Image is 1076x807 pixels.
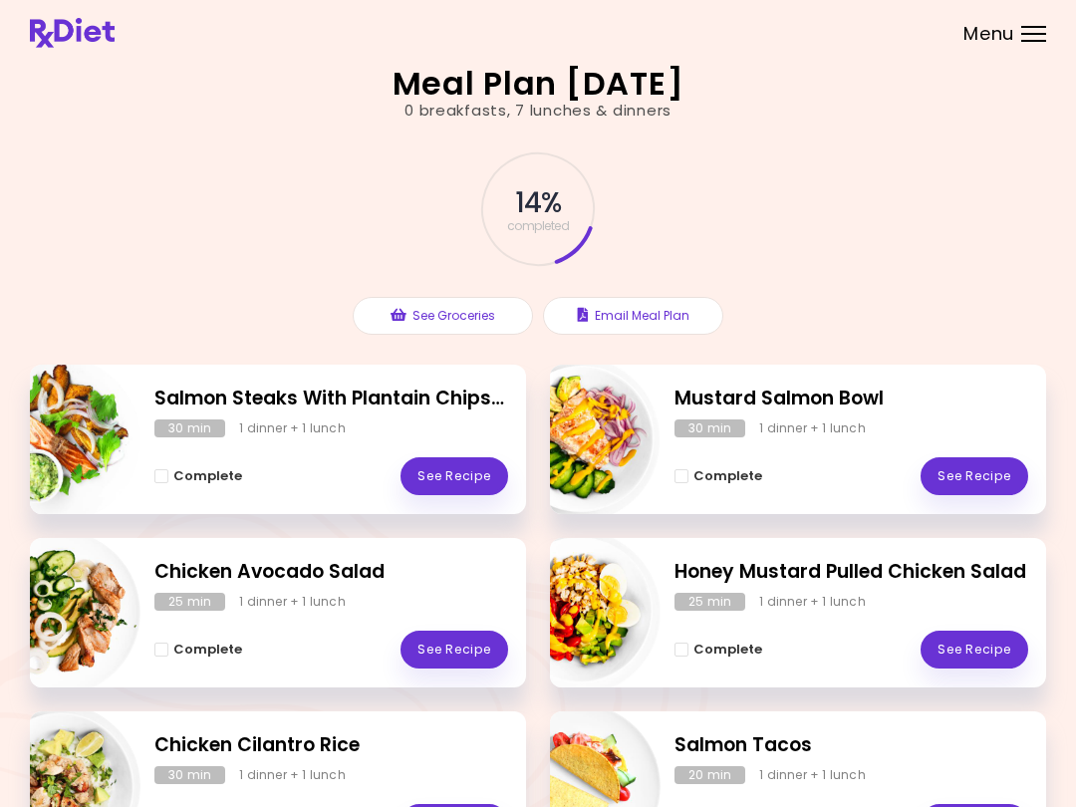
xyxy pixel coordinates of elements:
[693,468,762,484] span: Complete
[154,731,508,760] h2: Chicken Cilantro Rice
[239,419,346,437] div: 1 dinner + 1 lunch
[173,468,242,484] span: Complete
[239,593,346,611] div: 1 dinner + 1 lunch
[404,100,672,123] div: 0 breakfasts , 7 lunches & dinners
[507,220,570,232] span: completed
[393,68,684,100] h2: Meal Plan [DATE]
[154,419,225,437] div: 30 min
[674,464,762,488] button: Complete - Mustard Salmon Bowl
[154,558,508,587] h2: Chicken Avocado Salad
[154,385,508,413] h2: Salmon Steaks With Plantain Chips and Guacamole
[921,631,1028,669] a: See Recipe - Honey Mustard Pulled Chicken Salad
[353,297,533,335] button: See Groceries
[173,642,242,658] span: Complete
[759,766,866,784] div: 1 dinner + 1 lunch
[401,457,508,495] a: See Recipe - Salmon Steaks With Plantain Chips and Guacamole
[154,766,225,784] div: 30 min
[693,642,762,658] span: Complete
[674,766,745,784] div: 20 min
[674,731,1028,760] h2: Salmon Tacos
[674,419,745,437] div: 30 min
[515,186,561,220] span: 14 %
[674,558,1028,587] h2: Honey Mustard Pulled Chicken Salad
[674,593,745,611] div: 25 min
[154,464,242,488] button: Complete - Salmon Steaks With Plantain Chips and Guacamole
[495,530,661,695] img: Info - Honey Mustard Pulled Chicken Salad
[963,25,1014,43] span: Menu
[543,297,723,335] button: Email Meal Plan
[759,593,866,611] div: 1 dinner + 1 lunch
[30,18,115,48] img: RxDiet
[674,385,1028,413] h2: Mustard Salmon Bowl
[759,419,866,437] div: 1 dinner + 1 lunch
[921,457,1028,495] a: See Recipe - Mustard Salmon Bowl
[674,638,762,662] button: Complete - Honey Mustard Pulled Chicken Salad
[495,357,661,522] img: Info - Mustard Salmon Bowl
[401,631,508,669] a: See Recipe - Chicken Avocado Salad
[154,593,225,611] div: 25 min
[154,638,242,662] button: Complete - Chicken Avocado Salad
[239,766,346,784] div: 1 dinner + 1 lunch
